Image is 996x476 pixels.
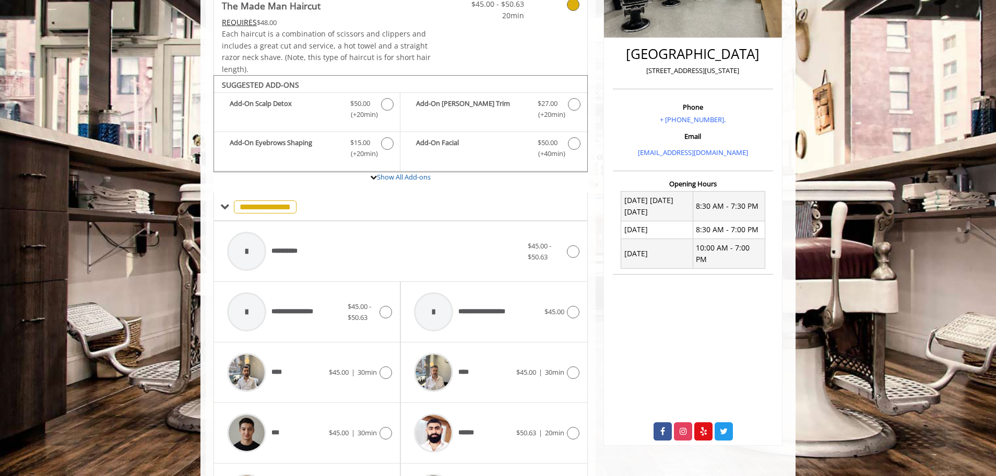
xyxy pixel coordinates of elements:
span: 30min [358,428,377,437]
span: | [351,428,355,437]
span: 30min [358,367,377,377]
span: $27.00 [538,98,558,109]
span: (+40min ) [532,148,563,159]
td: [DATE] [621,239,693,269]
span: (+20min ) [532,109,563,120]
span: $50.00 [350,98,370,109]
span: $45.00 [516,367,536,377]
span: $45.00 [329,428,349,437]
span: $15.00 [350,137,370,148]
span: (+20min ) [345,109,376,120]
span: | [539,428,542,437]
a: [EMAIL_ADDRESS][DOMAIN_NAME] [638,148,748,157]
span: | [351,367,355,377]
td: 8:30 AM - 7:30 PM [693,192,765,221]
a: + [PHONE_NUMBER]. [660,115,726,124]
b: SUGGESTED ADD-ONS [222,80,299,90]
td: 10:00 AM - 7:00 PM [693,239,765,269]
label: Add-On Facial [406,137,582,162]
span: | [539,367,542,377]
span: $50.00 [538,137,558,148]
span: Each haircut is a combination of scissors and clippers and includes a great cut and service, a ho... [222,29,431,74]
span: $45.00 [544,307,564,316]
span: $50.63 [516,428,536,437]
span: $45.00 - $50.63 [348,302,371,322]
span: (+20min ) [345,148,376,159]
td: 8:30 AM - 7:00 PM [693,221,765,239]
h3: Phone [615,103,770,111]
td: [DATE] [621,221,693,239]
b: Add-On Facial [416,137,527,159]
b: Add-On Eyebrows Shaping [230,137,340,159]
a: Show All Add-ons [377,172,431,182]
div: $48.00 [222,17,432,28]
h3: Email [615,133,770,140]
span: $45.00 - $50.63 [528,241,551,261]
p: [STREET_ADDRESS][US_STATE] [615,65,770,76]
label: Add-On Beard Trim [406,98,582,123]
span: 30min [545,367,564,377]
span: 20min [463,10,524,21]
h3: Opening Hours [613,180,773,187]
b: Add-On [PERSON_NAME] Trim [416,98,527,120]
b: Add-On Scalp Detox [230,98,340,120]
div: The Made Man Haircut Add-onS [214,75,588,172]
label: Add-On Scalp Detox [219,98,395,123]
h2: [GEOGRAPHIC_DATA] [615,46,770,62]
span: This service needs some Advance to be paid before we block your appointment [222,17,257,27]
span: $45.00 [329,367,349,377]
label: Add-On Eyebrows Shaping [219,137,395,162]
span: 20min [545,428,564,437]
td: [DATE] [DATE] [DATE] [621,192,693,221]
